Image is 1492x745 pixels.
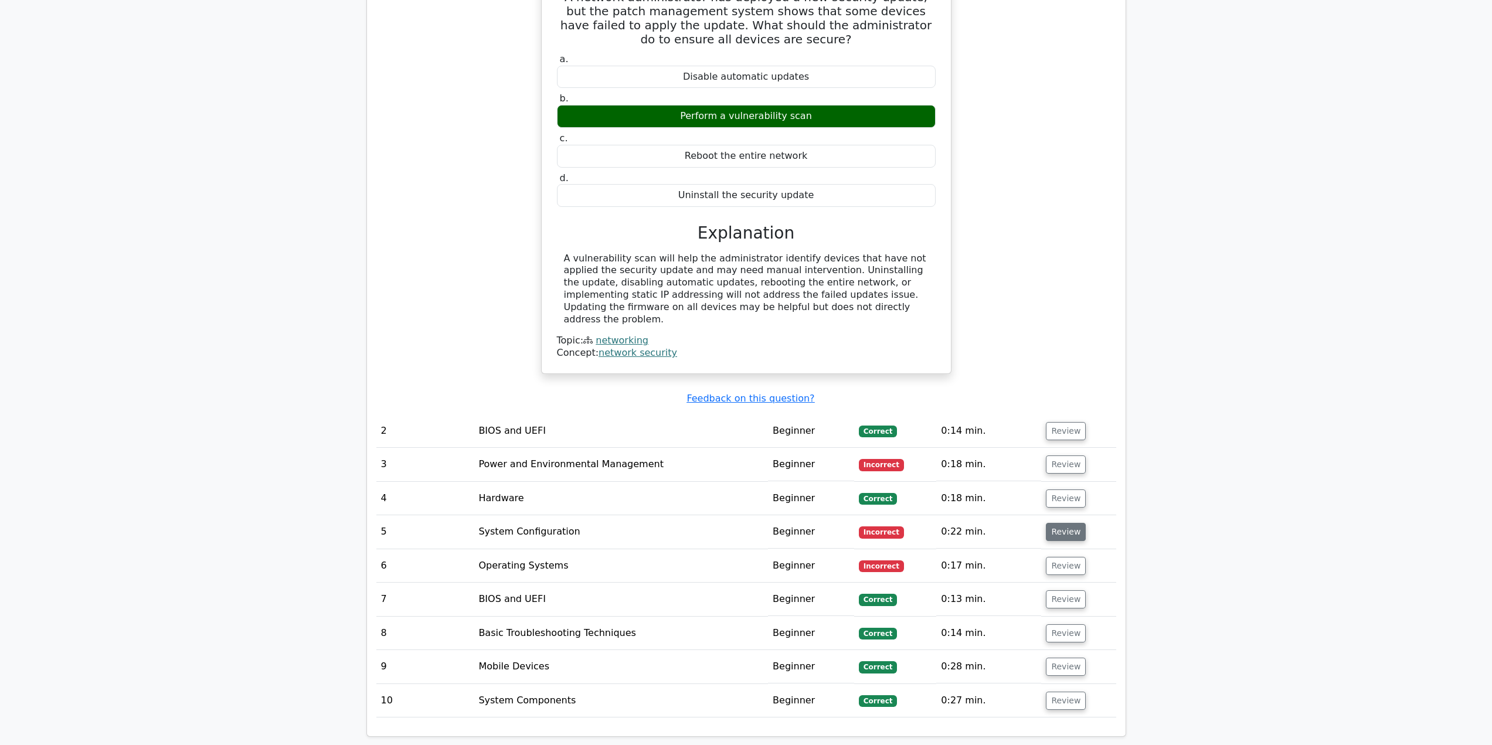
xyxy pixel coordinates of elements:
[768,650,854,683] td: Beginner
[686,393,814,404] a: Feedback on this question?
[859,695,897,707] span: Correct
[936,617,1041,650] td: 0:14 min.
[768,414,854,448] td: Beginner
[859,661,897,673] span: Correct
[376,482,474,515] td: 4
[474,549,768,583] td: Operating Systems
[859,526,904,538] span: Incorrect
[376,549,474,583] td: 6
[1046,692,1086,710] button: Review
[936,482,1041,515] td: 0:18 min.
[560,53,569,64] span: a.
[474,414,768,448] td: BIOS and UEFI
[1046,455,1086,474] button: Review
[557,105,936,128] div: Perform a vulnerability scan
[768,448,854,481] td: Beginner
[376,448,474,481] td: 3
[1046,624,1086,642] button: Review
[1046,489,1086,508] button: Review
[768,684,854,717] td: Beginner
[474,515,768,549] td: System Configuration
[936,515,1041,549] td: 0:22 min.
[936,549,1041,583] td: 0:17 min.
[599,347,677,358] a: network security
[474,684,768,717] td: System Components
[376,583,474,616] td: 7
[564,253,929,326] div: A vulnerability scan will help the administrator identify devices that have not applied the secur...
[768,515,854,549] td: Beginner
[1046,557,1086,575] button: Review
[1046,590,1086,608] button: Review
[859,628,897,639] span: Correct
[859,493,897,505] span: Correct
[557,335,936,347] div: Topic:
[936,583,1041,616] td: 0:13 min.
[376,414,474,448] td: 2
[596,335,648,346] a: networking
[557,66,936,89] div: Disable automatic updates
[376,515,474,549] td: 5
[560,172,569,183] span: d.
[768,583,854,616] td: Beginner
[768,549,854,583] td: Beginner
[474,583,768,616] td: BIOS and UEFI
[1046,422,1086,440] button: Review
[557,347,936,359] div: Concept:
[557,145,936,168] div: Reboot the entire network
[859,594,897,605] span: Correct
[859,426,897,437] span: Correct
[936,650,1041,683] td: 0:28 min.
[936,414,1041,448] td: 0:14 min.
[936,684,1041,717] td: 0:27 min.
[1046,523,1086,541] button: Review
[557,184,936,207] div: Uninstall the security update
[474,617,768,650] td: Basic Troubleshooting Techniques
[376,617,474,650] td: 8
[560,93,569,104] span: b.
[859,459,904,471] span: Incorrect
[376,650,474,683] td: 9
[474,650,768,683] td: Mobile Devices
[560,132,568,144] span: c.
[376,684,474,717] td: 10
[768,617,854,650] td: Beginner
[474,482,768,515] td: Hardware
[859,560,904,572] span: Incorrect
[564,223,929,243] h3: Explanation
[936,448,1041,481] td: 0:18 min.
[1046,658,1086,676] button: Review
[768,482,854,515] td: Beginner
[474,448,768,481] td: Power and Environmental Management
